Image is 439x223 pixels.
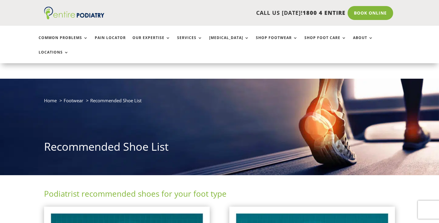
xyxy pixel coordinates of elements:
[44,15,104,21] a: Entire Podiatry
[90,97,142,103] span: Recommended Shoe List
[353,36,373,49] a: About
[177,36,202,49] a: Services
[39,50,69,63] a: Locations
[44,97,57,103] a: Home
[125,9,345,17] p: CALL US [DATE]!
[304,36,346,49] a: Shop Foot Care
[132,36,170,49] a: Our Expertise
[348,6,393,20] a: Book Online
[44,188,395,202] h2: Podiatrist recommended shoes for your foot type
[44,97,395,109] nav: breadcrumb
[209,36,249,49] a: [MEDICAL_DATA]
[44,139,395,157] h1: Recommended Shoe List
[303,9,345,16] span: 1800 4 ENTIRE
[39,36,88,49] a: Common Problems
[44,7,104,19] img: logo (1)
[256,36,298,49] a: Shop Footwear
[64,97,83,103] a: Footwear
[95,36,126,49] a: Pain Locator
